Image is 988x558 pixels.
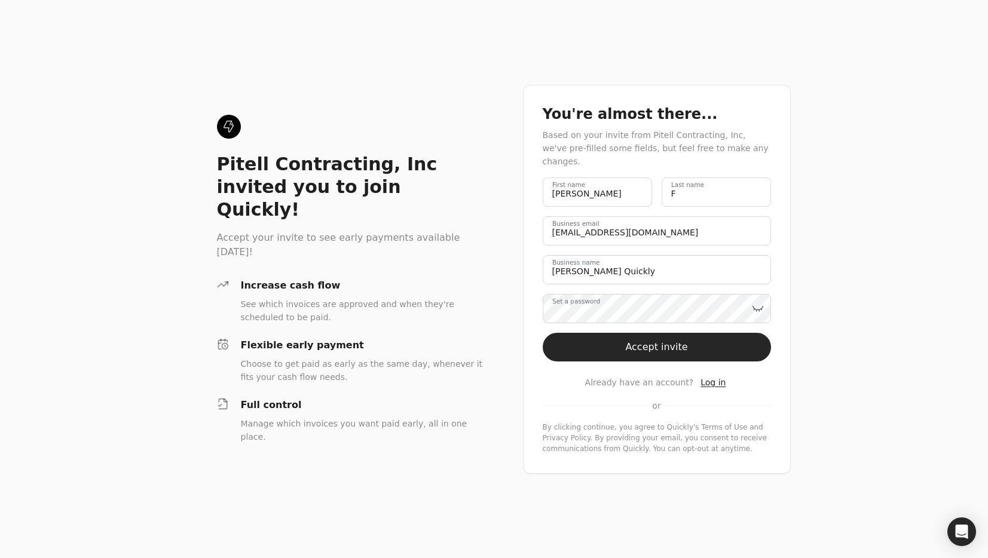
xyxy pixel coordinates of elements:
[217,231,485,259] div: Accept your invite to see early payments available [DATE]!
[701,423,747,431] a: terms-of-service
[701,378,726,387] span: Log in
[543,434,591,442] a: privacy-policy
[543,105,771,124] div: You're almost there...
[241,338,485,352] div: Flexible early payment
[552,219,599,228] label: Business email
[552,296,600,306] label: Set a password
[543,333,771,361] button: Accept invite
[585,376,694,389] span: Already have an account?
[241,357,485,384] div: Choose to get paid as early as the same day, whenever it fits your cash flow needs.
[671,180,704,189] label: Last name
[552,257,599,267] label: Business name
[552,180,585,189] label: First name
[698,376,728,390] button: Log in
[241,398,485,412] div: Full control
[543,422,771,454] div: By clicking continue, you agree to Quickly's and . By providing your email, you consent to receiv...
[543,128,771,168] div: Based on your invite from Pitell Contracting, Inc, we've pre-filled some fields, but feel free to...
[217,153,485,221] div: Pitell Contracting, Inc invited you to join Quickly!
[241,417,485,443] div: Manage which invoices you want paid early, all in one place.
[241,278,485,293] div: Increase cash flow
[947,517,976,546] div: Open Intercom Messenger
[652,400,660,412] span: or
[241,298,485,324] div: See which invoices are approved and when they're scheduled to be paid.
[701,376,726,389] a: Log in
